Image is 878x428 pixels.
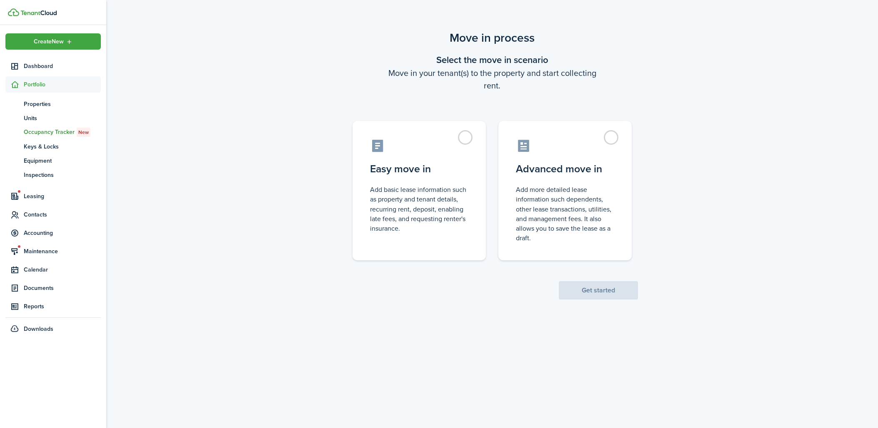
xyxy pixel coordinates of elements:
control-radio-card-description: Add more detailed lease information such dependents, other lease transactions, utilities, and man... [516,185,614,243]
img: TenantCloud [20,10,57,15]
control-radio-card-title: Easy move in [370,161,468,176]
span: Dashboard [24,62,101,70]
span: Equipment [24,156,101,165]
span: Contacts [24,210,101,219]
a: Inspections [5,168,101,182]
span: Properties [24,100,101,108]
a: Occupancy TrackerNew [5,125,101,139]
a: Reports [5,298,101,315]
span: Documents [24,284,101,292]
img: TenantCloud [8,8,19,16]
span: Calendar [24,265,101,274]
span: Portfolio [24,80,101,89]
a: Properties [5,97,101,111]
button: Open menu [5,33,101,50]
span: Occupancy Tracker [24,128,101,137]
span: Units [24,114,101,123]
span: Keys & Locks [24,142,101,151]
a: Units [5,111,101,125]
span: Inspections [24,171,101,179]
a: Dashboard [5,58,101,74]
span: Reports [24,302,101,311]
a: Equipment [5,154,101,168]
scenario-title: Move in process [346,29,638,47]
wizard-step-header-description: Move in your tenant(s) to the property and start collecting rent. [346,67,638,92]
a: Keys & Locks [5,139,101,154]
span: Leasing [24,192,101,201]
span: New [78,128,89,136]
wizard-step-header-title: Select the move in scenario [346,53,638,67]
span: Maintenance [24,247,101,256]
span: Accounting [24,229,101,237]
control-radio-card-description: Add basic lease information such as property and tenant details, recurring rent, deposit, enablin... [370,185,468,233]
span: Downloads [24,325,53,333]
control-radio-card-title: Advanced move in [516,161,614,176]
span: Create New [34,39,64,45]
